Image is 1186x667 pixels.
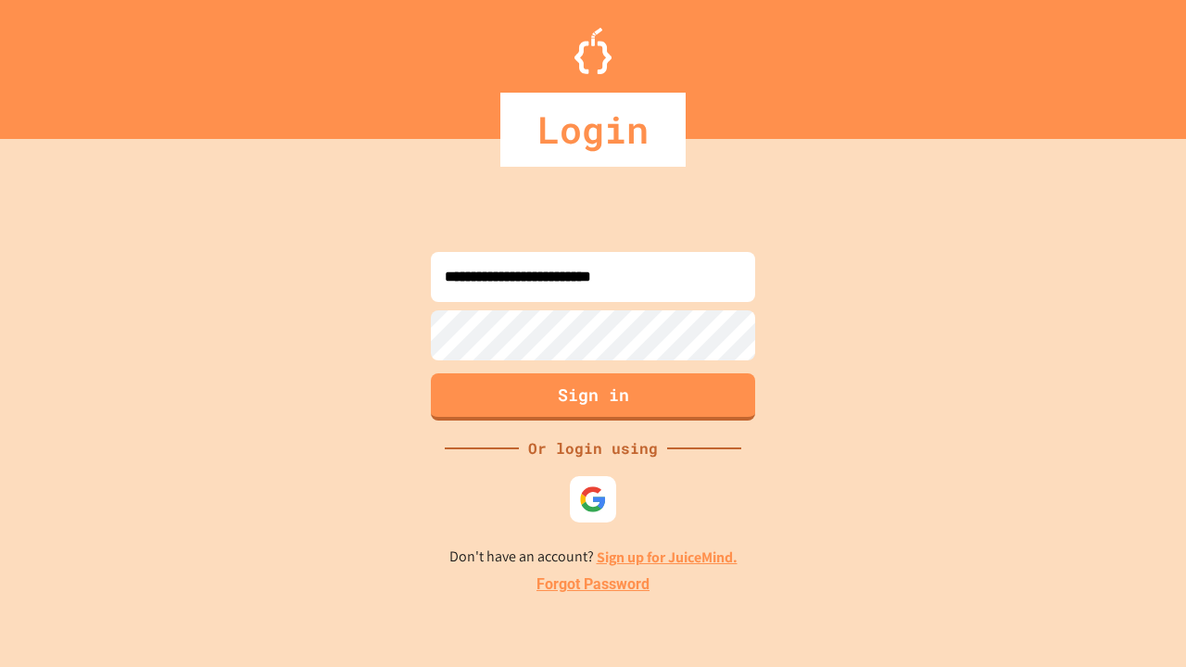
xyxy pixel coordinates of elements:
button: Sign in [431,373,755,421]
div: Login [500,93,686,167]
a: Sign up for JuiceMind. [597,547,738,567]
div: Or login using [519,437,667,459]
a: Forgot Password [536,573,650,596]
img: Logo.svg [574,28,612,74]
p: Don't have an account? [449,546,738,569]
img: google-icon.svg [579,485,607,513]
